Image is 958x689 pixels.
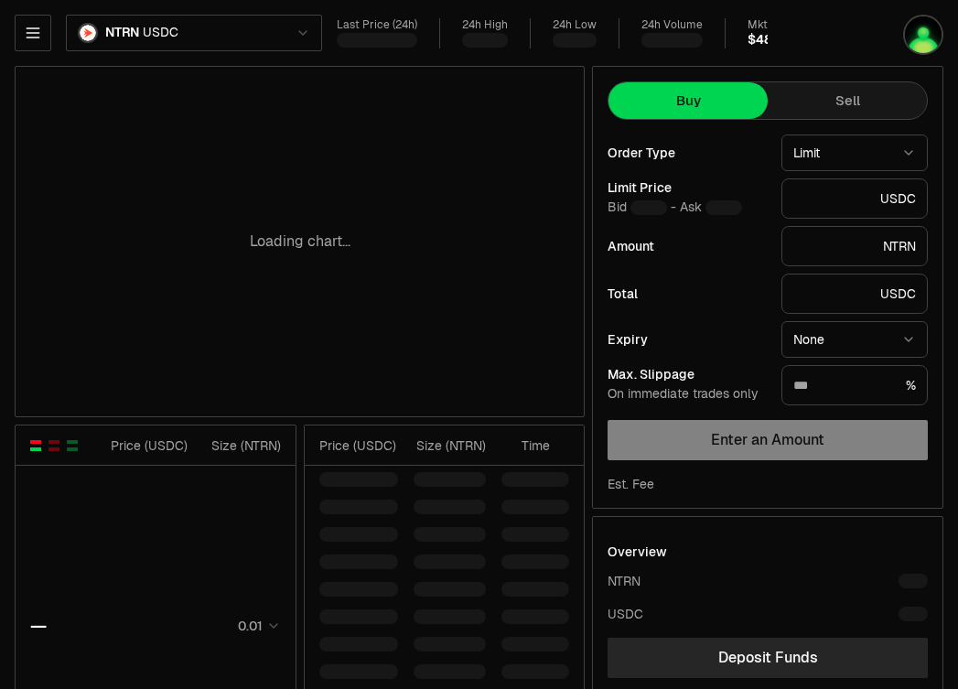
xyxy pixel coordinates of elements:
[608,572,640,590] div: NTRN
[608,386,767,403] div: On immediate trades only
[143,25,178,41] span: USDC
[608,82,768,119] button: Buy
[768,82,927,119] button: Sell
[608,543,667,561] div: Overview
[250,231,350,253] p: Loading chart...
[28,438,43,453] button: Show Buy and Sell Orders
[608,368,767,381] div: Max. Slippage
[105,25,139,41] span: NTRN
[641,18,703,32] div: 24h Volume
[203,436,281,455] div: Size ( NTRN )
[608,240,767,253] div: Amount
[781,178,928,219] div: USDC
[781,226,928,266] div: NTRN
[781,365,928,405] div: %
[30,613,47,639] div: —
[680,199,742,216] span: Ask
[462,18,508,32] div: 24h High
[232,615,281,637] button: 0.01
[748,32,850,48] div: $48,013,728 USD
[110,436,188,455] div: Price ( USDC )
[608,199,676,216] span: Bid -
[608,146,767,159] div: Order Type
[608,475,654,493] div: Est. Fee
[553,18,597,32] div: 24h Low
[80,25,96,41] img: NTRN Logo
[319,436,399,455] div: Price ( USDC )
[337,18,417,32] div: Last Price (24h)
[501,436,550,455] div: Time
[608,287,767,300] div: Total
[781,135,928,171] button: Limit
[414,436,486,455] div: Size ( NTRN )
[748,18,850,32] div: Mkt cap
[47,438,61,453] button: Show Sell Orders Only
[65,438,80,453] button: Show Buy Orders Only
[608,333,767,346] div: Expiry
[608,605,643,623] div: USDC
[608,181,767,194] div: Limit Price
[905,16,942,53] img: LEDGER-PHIL
[608,638,928,678] a: Deposit Funds
[781,274,928,314] div: USDC
[781,321,928,358] button: None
